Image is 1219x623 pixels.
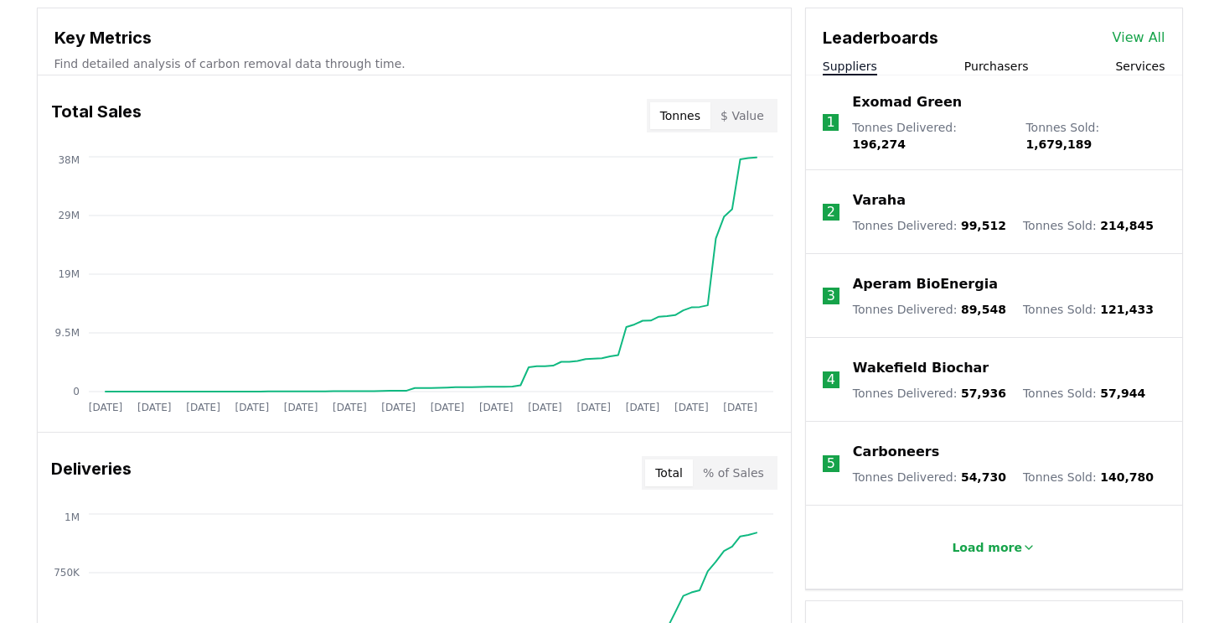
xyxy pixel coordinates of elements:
[826,112,834,132] p: 1
[1025,119,1165,153] p: Tonnes Sold :
[853,190,906,210] a: Varaha
[1100,303,1154,316] span: 121,433
[1023,217,1154,234] p: Tonnes Sold :
[54,55,774,72] p: Find detailed analysis of carbon removal data through time.
[674,402,709,413] tspan: [DATE]
[853,469,1006,485] p: Tonnes Delivered :
[625,402,659,413] tspan: [DATE]
[827,454,835,474] p: 5
[58,210,80,221] tspan: 29M
[54,25,774,50] h3: Key Metrics
[723,402,757,413] tspan: [DATE]
[827,370,835,390] p: 4
[283,402,318,413] tspan: [DATE]
[235,402,269,413] tspan: [DATE]
[853,274,998,294] a: Aperam BioEnergia
[333,402,367,413] tspan: [DATE]
[961,219,1006,232] span: 99,512
[54,567,80,579] tspan: 750K
[823,25,938,50] h3: Leaderboards
[576,402,611,413] tspan: [DATE]
[1025,138,1092,151] span: 1,679,189
[853,358,989,378] a: Wakefield Biochar
[1023,469,1154,485] p: Tonnes Sold :
[430,402,464,413] tspan: [DATE]
[65,511,80,523] tspan: 1M
[478,402,513,413] tspan: [DATE]
[650,102,710,129] button: Tonnes
[961,387,1006,400] span: 57,936
[58,268,80,280] tspan: 19M
[710,102,774,129] button: $ Value
[186,402,220,413] tspan: [DATE]
[645,459,693,486] button: Total
[827,286,835,306] p: 3
[137,402,171,413] tspan: [DATE]
[1115,58,1165,75] button: Services
[51,99,142,132] h3: Total Sales
[1100,387,1145,400] span: 57,944
[853,385,1006,402] p: Tonnes Delivered :
[381,402,416,413] tspan: [DATE]
[58,154,80,166] tspan: 38M
[1023,301,1154,318] p: Tonnes Sold :
[961,470,1006,484] span: 54,730
[823,58,877,75] button: Suppliers
[964,58,1029,75] button: Purchasers
[938,531,1049,564] button: Load more
[88,402,122,413] tspan: [DATE]
[693,459,774,486] button: % of Sales
[73,386,80,397] tspan: 0
[852,119,1009,153] p: Tonnes Delivered :
[54,327,79,339] tspan: 9.5M
[1113,28,1165,48] a: View All
[952,539,1022,556] p: Load more
[1023,385,1145,402] p: Tonnes Sold :
[1100,470,1154,484] span: 140,780
[528,402,562,413] tspan: [DATE]
[853,217,1006,234] p: Tonnes Delivered :
[961,303,1006,316] span: 89,548
[852,92,962,112] a: Exomad Green
[1100,219,1154,232] span: 214,845
[51,456,132,490] h3: Deliveries
[853,301,1006,318] p: Tonnes Delivered :
[853,442,939,462] a: Carboneers
[852,138,906,151] span: 196,274
[827,202,835,222] p: 2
